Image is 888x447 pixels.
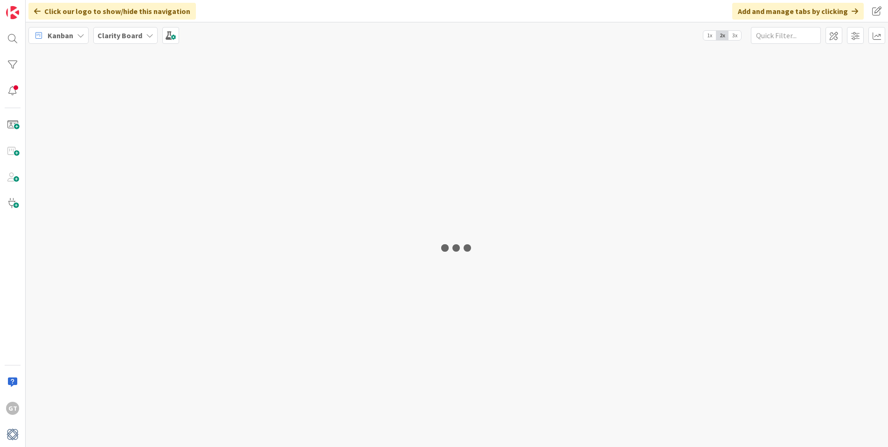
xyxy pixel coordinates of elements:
[97,31,142,40] b: Clarity Board
[716,31,728,40] span: 2x
[28,3,196,20] div: Click our logo to show/hide this navigation
[48,30,73,41] span: Kanban
[6,402,19,415] div: GT
[6,6,19,19] img: Visit kanbanzone.com
[732,3,864,20] div: Add and manage tabs by clicking
[751,27,821,44] input: Quick Filter...
[728,31,741,40] span: 3x
[703,31,716,40] span: 1x
[6,428,19,441] img: avatar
